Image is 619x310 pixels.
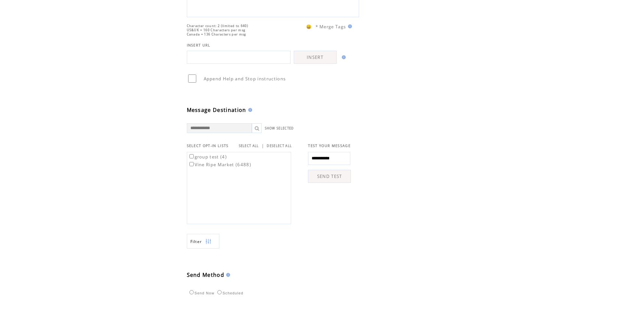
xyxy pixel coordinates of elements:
[187,271,225,278] span: Send Method
[239,144,259,148] a: SELECT ALL
[190,239,202,244] span: Show filters
[205,234,211,249] img: filters.png
[187,28,246,32] span: US&UK = 160 Characters per msg
[187,24,249,28] span: Character count: 2 (limited to 640)
[189,162,194,166] input: Vine Ripe Market (6488)
[246,108,252,112] img: help.gif
[187,143,229,148] span: SELECT OPT-IN LISTS
[189,154,194,158] input: group test (4)
[189,290,194,294] input: Send Now
[308,143,351,148] span: TEST YOUR MESSAGE
[187,43,211,47] span: INSERT URL
[204,76,286,82] span: Append Help and Stop instructions
[188,162,251,168] label: Vine Ripe Market (6488)
[306,24,312,30] span: 😀
[187,106,246,114] span: Message Destination
[224,273,230,277] img: help.gif
[188,291,214,295] label: Send Now
[316,24,346,30] span: * Merge Tags
[346,24,352,28] img: help.gif
[308,170,351,183] a: SEND TEST
[188,154,227,160] label: group test (4)
[265,126,294,130] a: SHOW SELECTED
[262,143,264,149] span: |
[187,234,219,249] a: Filter
[340,55,346,59] img: help.gif
[294,51,337,64] a: INSERT
[216,291,243,295] label: Scheduled
[217,290,222,294] input: Scheduled
[187,32,246,36] span: Canada = 136 Characters per msg
[267,144,292,148] a: DESELECT ALL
